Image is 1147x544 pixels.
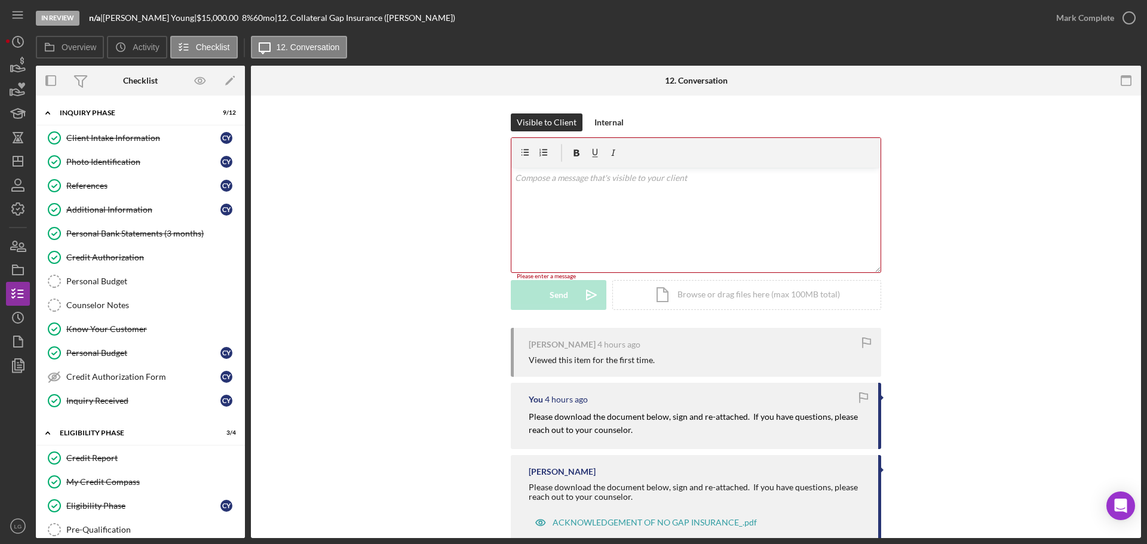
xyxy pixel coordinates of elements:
[220,347,232,359] div: C Y
[103,13,197,23] div: [PERSON_NAME] Young |
[60,429,206,437] div: Eligibility Phase
[89,13,100,23] b: n/a
[197,13,242,23] div: $15,000.00
[529,511,763,534] button: ACKNOWLEDGEMENT OF NO GAP INSURANCE_.pdf
[36,36,104,59] button: Overview
[66,229,238,238] div: Personal Bank Statements (3 months)
[214,109,236,116] div: 9 / 12
[42,341,239,365] a: Personal BudgetCY
[242,13,253,23] div: 8 %
[214,429,236,437] div: 3 / 4
[107,36,167,59] button: Activity
[42,293,239,317] a: Counselor Notes
[66,477,238,487] div: My Credit Compass
[123,76,158,85] div: Checklist
[42,150,239,174] a: Photo IdentificationCY
[665,76,728,85] div: 12. Conversation
[66,501,220,511] div: Eligibility Phase
[42,222,239,245] a: Personal Bank Statements (3 months)
[220,204,232,216] div: C Y
[42,470,239,494] a: My Credit Compass
[1106,491,1135,520] div: Open Intercom Messenger
[6,514,30,538] button: LG
[275,13,455,23] div: | 12. Collateral Gap Insurance ([PERSON_NAME])
[220,180,232,192] div: C Y
[66,324,238,334] div: Know Your Customer
[529,340,596,349] div: [PERSON_NAME]
[220,500,232,512] div: C Y
[66,300,238,310] div: Counselor Notes
[42,494,239,518] a: Eligibility PhaseCY
[517,113,576,131] div: Visible to Client
[550,280,568,310] div: Send
[66,157,220,167] div: Photo Identification
[196,42,230,52] label: Checklist
[597,340,640,349] time: 2025-08-12 21:38
[42,198,239,222] a: Additional InformationCY
[60,109,206,116] div: Inquiry Phase
[42,245,239,269] a: Credit Authorization
[66,253,238,262] div: Credit Authorization
[42,174,239,198] a: ReferencesCY
[42,446,239,470] a: Credit Report
[42,126,239,150] a: Client Intake InformationCY
[66,453,238,463] div: Credit Report
[277,42,340,52] label: 12. Conversation
[62,42,96,52] label: Overview
[594,113,624,131] div: Internal
[42,269,239,293] a: Personal Budget
[253,13,275,23] div: 60 mo
[553,518,757,527] div: ACKNOWLEDGEMENT OF NO GAP INSURANCE_.pdf
[220,371,232,383] div: C Y
[66,525,238,534] div: Pre-Qualification
[170,36,238,59] button: Checklist
[588,113,630,131] button: Internal
[220,156,232,168] div: C Y
[133,42,159,52] label: Activity
[529,482,866,502] div: Please download the document below, sign and re-attached. If you have questions, please reach out...
[66,205,220,214] div: Additional Information
[220,395,232,407] div: C Y
[66,348,220,358] div: Personal Budget
[251,36,348,59] button: 12. Conversation
[36,11,79,26] div: In Review
[511,273,881,280] div: Please enter a message
[529,395,543,404] div: You
[511,280,606,310] button: Send
[529,355,655,365] div: Viewed this item for the first time.
[66,276,238,286] div: Personal Budget
[1056,6,1114,30] div: Mark Complete
[42,317,239,341] a: Know Your Customer
[66,396,220,405] div: Inquiry Received
[511,113,582,131] button: Visible to Client
[89,13,103,23] div: |
[545,395,588,404] time: 2025-08-12 21:34
[42,365,239,389] a: Credit Authorization FormCY
[220,132,232,144] div: C Y
[1044,6,1141,30] button: Mark Complete
[42,389,239,413] a: Inquiry ReceivedCY
[14,523,22,530] text: LG
[529,467,596,477] div: [PERSON_NAME]
[66,181,220,190] div: References
[66,133,220,143] div: Client Intake Information
[529,411,860,435] mark: Please download the document below, sign and re-attached. If you have questions, please reach out...
[42,518,239,542] a: Pre-Qualification
[66,372,220,382] div: Credit Authorization Form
